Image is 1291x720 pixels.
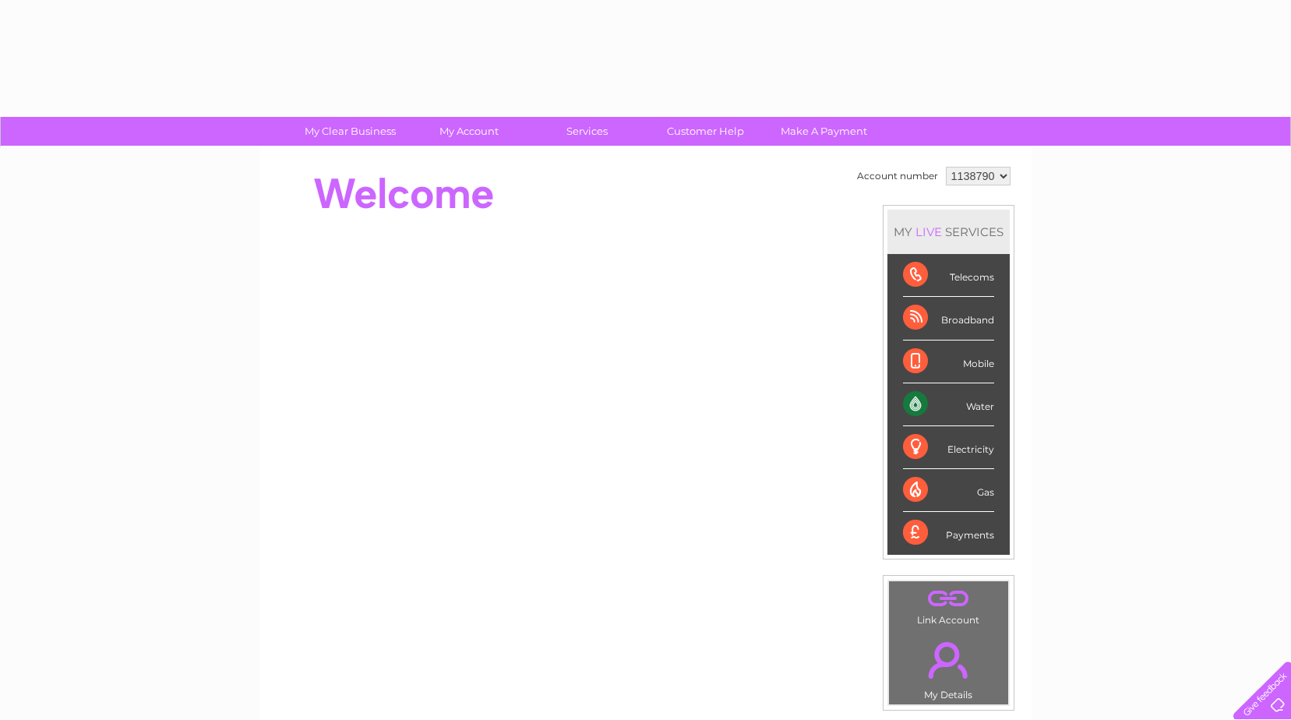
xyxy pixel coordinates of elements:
[887,210,1010,254] div: MY SERVICES
[903,254,994,297] div: Telecoms
[903,297,994,340] div: Broadband
[893,585,1004,612] a: .
[903,469,994,512] div: Gas
[903,426,994,469] div: Electricity
[523,117,651,146] a: Services
[404,117,533,146] a: My Account
[912,224,945,239] div: LIVE
[286,117,414,146] a: My Clear Business
[903,341,994,383] div: Mobile
[893,633,1004,687] a: .
[853,163,942,189] td: Account number
[903,383,994,426] div: Water
[760,117,888,146] a: Make A Payment
[903,512,994,554] div: Payments
[888,629,1009,705] td: My Details
[641,117,770,146] a: Customer Help
[888,581,1009,630] td: Link Account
